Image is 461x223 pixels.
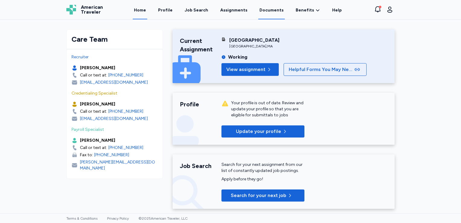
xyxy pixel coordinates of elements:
a: [PHONE_NUMBER] [108,72,143,78]
a: Documents [258,1,285,19]
a: Terms & Conditions [66,216,97,221]
div: Recruiter [72,54,158,60]
a: [PHONE_NUMBER] [108,145,143,151]
div: [PERSON_NAME] [80,65,115,71]
a: Privacy Policy [107,216,129,221]
span: American Traveler [81,5,103,15]
div: Call or text at: [80,145,107,151]
a: [PHONE_NUMBER] [94,152,129,158]
button: Helpful Forms You May Need [284,63,367,76]
div: [EMAIL_ADDRESS][DOMAIN_NAME] [80,116,148,122]
div: Working [228,53,247,61]
a: [PHONE_NUMBER] [108,108,143,115]
div: Call or text at: [80,72,107,78]
button: View assignment [221,63,279,76]
div: Profile [180,100,221,108]
div: Credentialing Specialist [72,90,158,96]
div: [PERSON_NAME][EMAIL_ADDRESS][DOMAIN_NAME] [80,159,158,171]
span: Search for your next job [231,192,286,199]
div: [GEOGRAPHIC_DATA] , MA [229,44,279,49]
a: Benefits [296,7,320,13]
div: [PERSON_NAME] [80,137,115,144]
div: [EMAIL_ADDRESS][DOMAIN_NAME] [80,79,148,86]
div: Job Search [185,7,208,13]
span: View assignment [226,66,265,73]
div: Fax to: [80,152,93,158]
span: Helpful Forms You May Need [289,66,353,73]
div: [GEOGRAPHIC_DATA] [229,37,279,44]
div: Current Assignment [180,37,221,53]
div: Your profile is out of date. Review and update your profile so that you are eligible for submitta... [231,100,304,118]
button: Search for your next job [221,189,304,202]
div: Care Team [72,34,158,44]
button: Update your profile [221,125,304,137]
img: Logo [66,5,76,15]
div: Payroll Specialist [72,127,158,133]
span: © 2025 American Traveler, LLC [138,216,188,221]
div: Job Search [180,162,221,170]
div: [PERSON_NAME] [80,101,115,107]
div: Call or text at: [80,108,107,115]
p: Update your profile [236,128,281,135]
div: Apply before they go! [221,176,304,182]
span: Benefits [296,7,314,13]
a: Home [133,1,147,19]
div: Search for your next assignment from our list of constantly updated job postings. [221,162,304,174]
